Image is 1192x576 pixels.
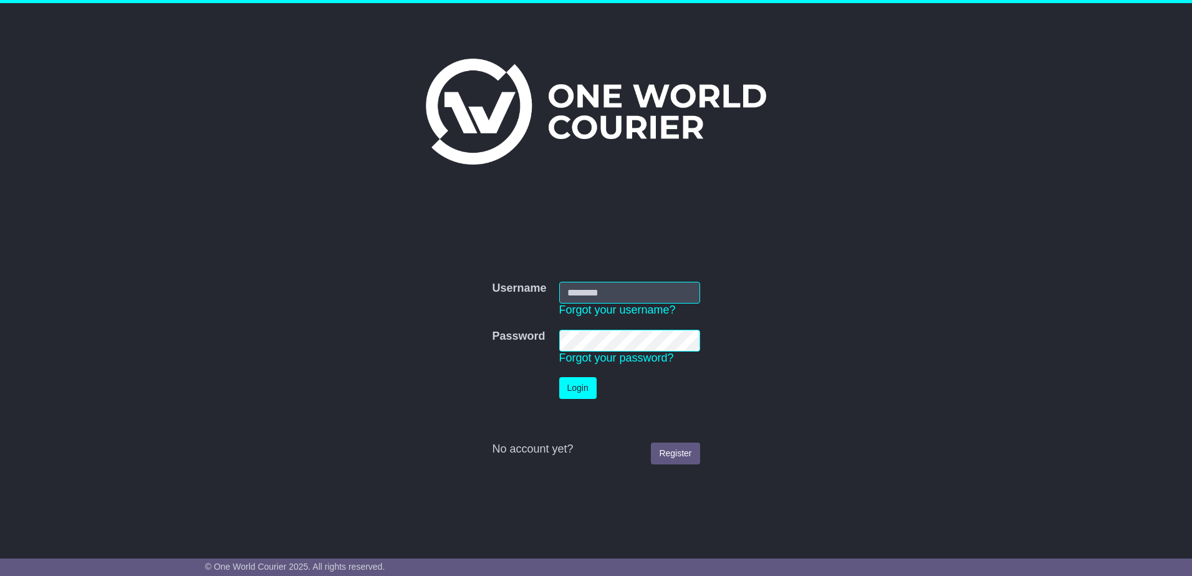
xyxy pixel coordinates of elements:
div: No account yet? [492,443,699,456]
a: Register [651,443,699,464]
a: Forgot your username? [559,304,676,316]
label: Username [492,282,546,295]
img: One World [426,59,766,165]
span: © One World Courier 2025. All rights reserved. [205,562,385,572]
label: Password [492,330,545,343]
a: Forgot your password? [559,352,674,364]
button: Login [559,377,597,399]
